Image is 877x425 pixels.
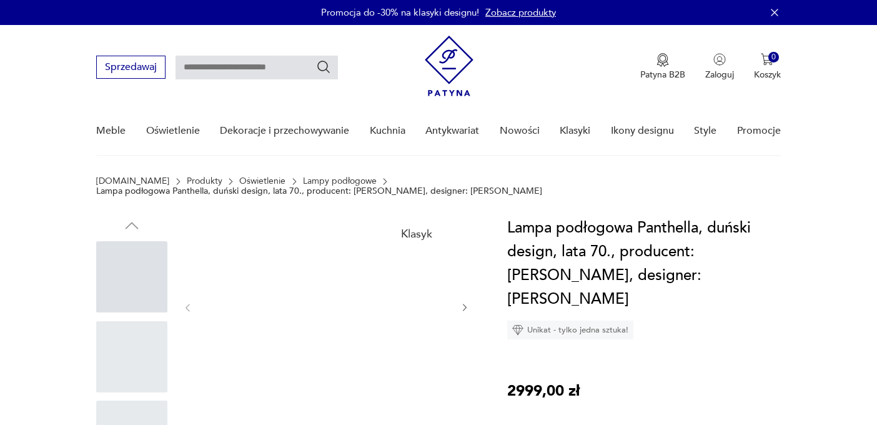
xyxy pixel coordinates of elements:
[705,53,734,81] button: Zaloguj
[370,107,405,155] a: Kuchnia
[611,107,674,155] a: Ikony designu
[713,53,726,66] img: Ikonka użytkownika
[512,324,523,336] img: Ikona diamentu
[657,53,669,67] img: Ikona medalu
[146,107,200,155] a: Oświetlenie
[500,107,540,155] a: Nowości
[96,176,169,186] a: [DOMAIN_NAME]
[425,36,473,96] img: Patyna - sklep z meblami i dekoracjami vintage
[560,107,590,155] a: Klasyki
[206,216,447,397] img: Zdjęcie produktu Lampa podłogowa Panthella, duński design, lata 70., producent: Louis Poulsen, de...
[220,107,349,155] a: Dekoracje i przechowywanie
[239,176,285,186] a: Oświetlenie
[754,69,781,81] p: Koszyk
[303,176,377,186] a: Lampy podłogowe
[485,6,556,19] a: Zobacz produkty
[507,379,580,403] p: 2999,00 zł
[705,69,734,81] p: Zaloguj
[321,6,479,19] p: Promocja do -30% na klasyki designu!
[507,216,781,311] h1: Lampa podłogowa Panthella, duński design, lata 70., producent: [PERSON_NAME], designer: [PERSON_N...
[640,69,685,81] p: Patyna B2B
[394,221,440,247] div: Klasyk
[761,53,773,66] img: Ikona koszyka
[96,56,166,79] button: Sprzedawaj
[316,59,331,74] button: Szukaj
[425,107,479,155] a: Antykwariat
[640,53,685,81] a: Ikona medaluPatyna B2B
[694,107,716,155] a: Style
[737,107,781,155] a: Promocje
[96,186,542,196] p: Lampa podłogowa Panthella, duński design, lata 70., producent: [PERSON_NAME], designer: [PERSON_N...
[640,53,685,81] button: Patyna B2B
[96,107,126,155] a: Meble
[96,64,166,72] a: Sprzedawaj
[768,52,779,62] div: 0
[187,176,222,186] a: Produkty
[507,321,633,339] div: Unikat - tylko jedna sztuka!
[754,53,781,81] button: 0Koszyk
